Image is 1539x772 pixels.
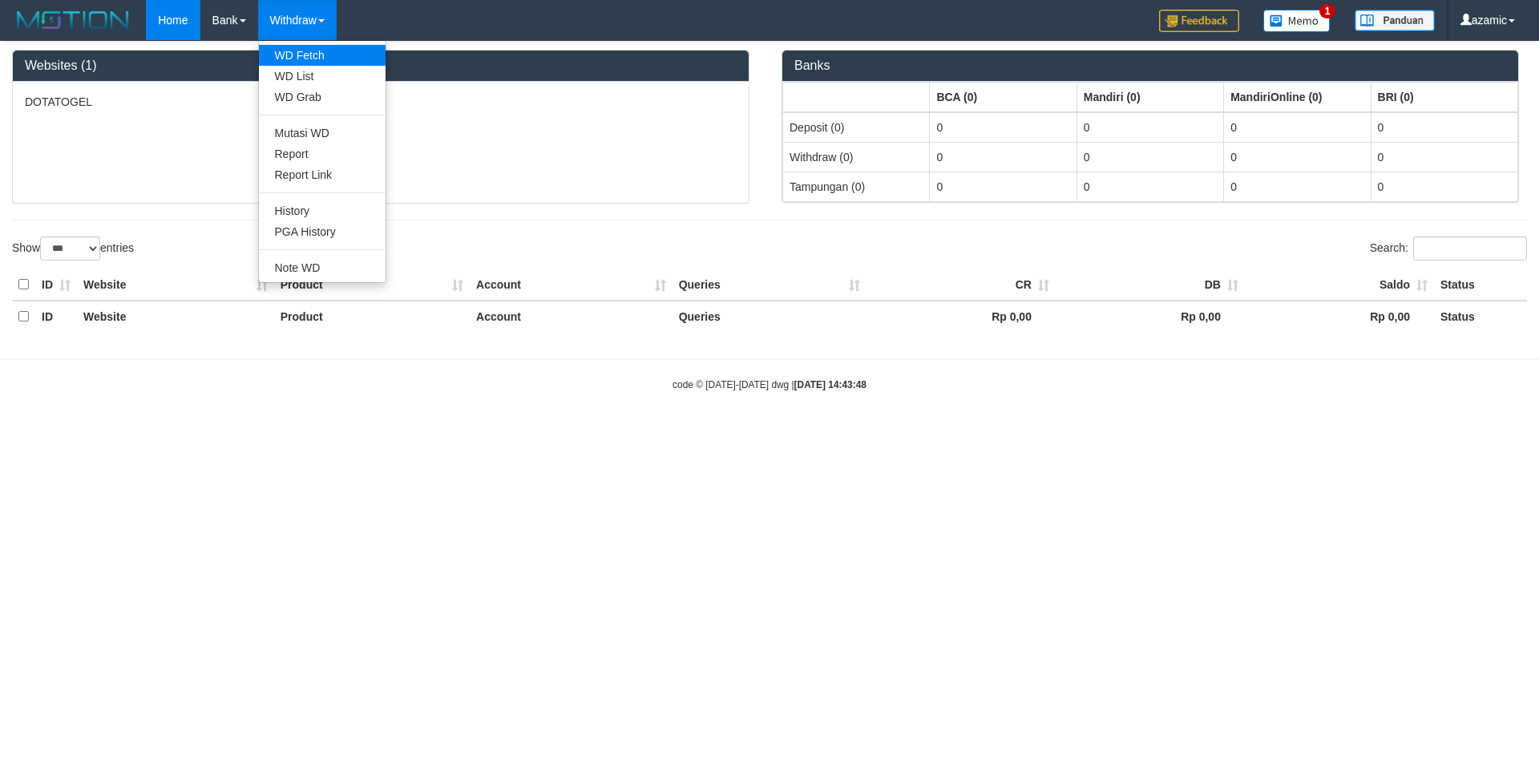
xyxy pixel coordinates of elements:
[1371,112,1517,143] td: 0
[866,301,1056,332] th: Rp 0,00
[1076,142,1223,172] td: 0
[1370,236,1527,261] label: Search:
[259,87,386,107] a: WD Grab
[12,8,134,32] img: MOTION_logo.png
[1371,142,1517,172] td: 0
[274,269,470,301] th: Product
[1355,10,1435,31] img: panduan.png
[930,82,1076,112] th: Group: activate to sort column ascending
[783,112,930,143] td: Deposit (0)
[1056,301,1245,332] th: Rp 0,00
[35,301,77,332] th: ID
[1413,236,1527,261] input: Search:
[673,379,866,390] small: code © [DATE]-[DATE] dwg |
[259,123,386,143] a: Mutasi WD
[1224,82,1371,112] th: Group: activate to sort column ascending
[35,269,77,301] th: ID
[259,164,386,185] a: Report Link
[1056,269,1245,301] th: DB
[1224,142,1371,172] td: 0
[1263,10,1331,32] img: Button%20Memo.svg
[673,269,866,301] th: Queries
[274,301,470,332] th: Product
[77,301,274,332] th: Website
[1371,82,1517,112] th: Group: activate to sort column ascending
[259,257,386,278] a: Note WD
[783,82,930,112] th: Group: activate to sort column ascending
[77,269,274,301] th: Website
[259,45,386,66] a: WD Fetch
[1224,172,1371,201] td: 0
[1245,269,1434,301] th: Saldo
[930,112,1076,143] td: 0
[259,66,386,87] a: WD List
[40,236,100,261] select: Showentries
[1319,4,1336,18] span: 1
[259,200,386,221] a: History
[1371,172,1517,201] td: 0
[25,59,737,73] h3: Websites (1)
[1245,301,1434,332] th: Rp 0,00
[12,236,134,261] label: Show entries
[1076,172,1223,201] td: 0
[794,59,1506,73] h3: Banks
[470,269,673,301] th: Account
[673,301,866,332] th: Queries
[1434,301,1527,332] th: Status
[866,269,1056,301] th: CR
[930,142,1076,172] td: 0
[25,94,737,110] p: DOTATOGEL
[1076,112,1223,143] td: 0
[1076,82,1223,112] th: Group: activate to sort column ascending
[1224,112,1371,143] td: 0
[783,142,930,172] td: Withdraw (0)
[930,172,1076,201] td: 0
[470,301,673,332] th: Account
[259,143,386,164] a: Report
[259,221,386,242] a: PGA History
[783,172,930,201] td: Tampungan (0)
[1434,269,1527,301] th: Status
[1159,10,1239,32] img: Feedback.jpg
[794,379,866,390] strong: [DATE] 14:43:48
